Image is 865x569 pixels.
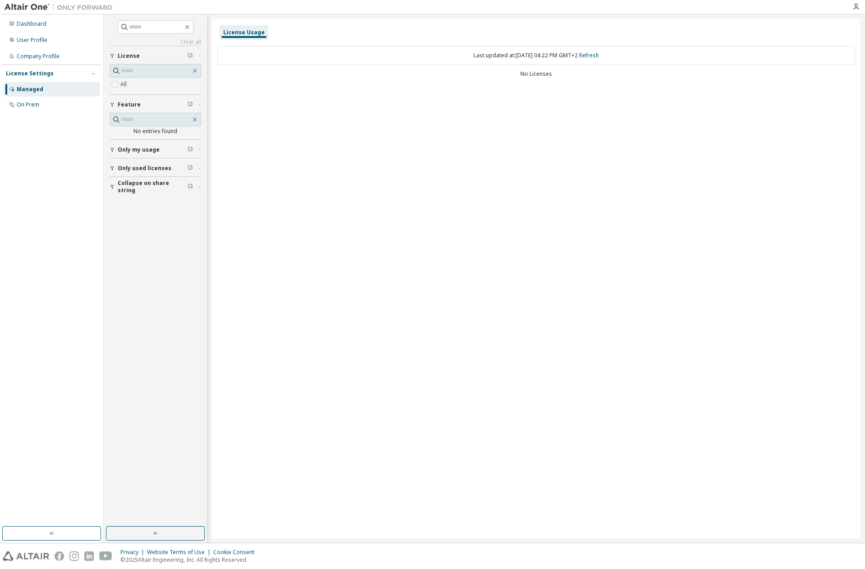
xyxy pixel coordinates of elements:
div: No Licenses [217,70,855,78]
button: License [110,46,201,66]
img: youtube.svg [99,551,112,561]
span: Feature [118,101,141,108]
span: Clear filter [188,165,193,172]
div: Last updated at: [DATE] 04:22 PM GMT+2 [217,46,855,65]
img: altair_logo.svg [3,551,49,561]
img: instagram.svg [69,551,79,561]
div: No entries found [110,128,201,135]
div: License Usage [223,29,265,36]
div: Website Terms of Use [147,549,213,556]
p: © 2025 Altair Engineering, Inc. All Rights Reserved. [120,556,260,564]
span: Collapse on share string [118,180,188,194]
div: Dashboard [17,20,46,28]
button: Collapse on share string [110,177,201,197]
span: Clear filter [188,101,193,108]
span: License [118,52,140,60]
button: Feature [110,95,201,115]
div: Cookie Consent [213,549,260,556]
a: Refresh [579,51,599,59]
img: facebook.svg [55,551,64,561]
img: Altair One [5,3,117,12]
span: Clear filter [188,52,193,60]
span: Clear filter [188,146,193,153]
a: Clear all [110,38,201,46]
div: Privacy [120,549,147,556]
div: Company Profile [17,53,60,60]
img: linkedin.svg [84,551,94,561]
span: Only my usage [118,146,160,153]
label: All [120,79,129,90]
span: Clear filter [188,183,193,190]
div: User Profile [17,37,47,44]
div: On Prem [17,101,39,108]
div: License Settings [6,70,54,77]
button: Only my usage [110,140,201,160]
div: Managed [17,86,43,93]
span: Only used licenses [118,165,171,172]
button: Only used licenses [110,158,201,178]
